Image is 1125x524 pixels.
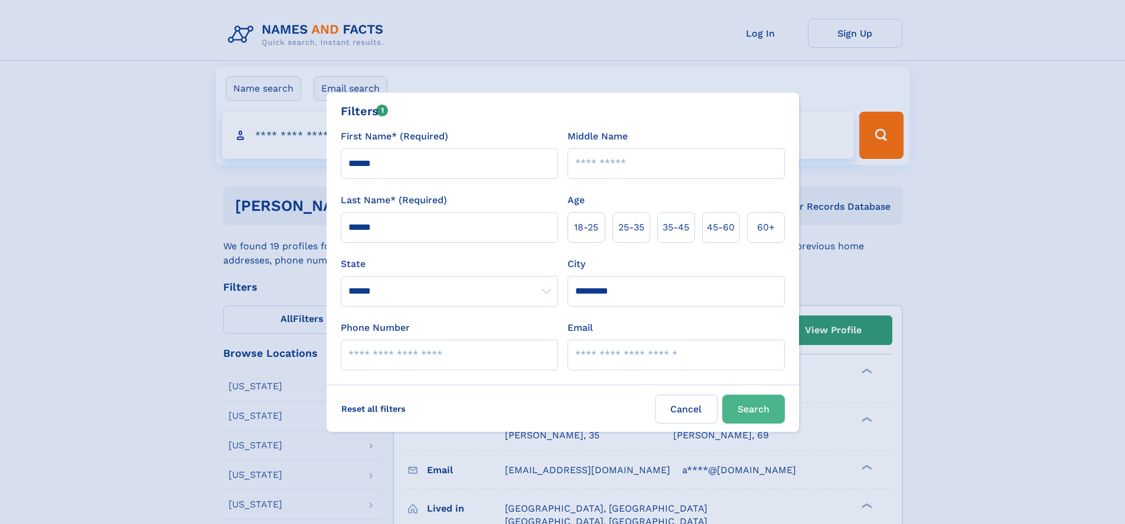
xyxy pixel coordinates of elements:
[722,395,785,424] button: Search
[757,220,775,235] span: 60+
[341,129,448,144] label: First Name* (Required)
[341,257,558,271] label: State
[568,321,593,335] label: Email
[341,102,389,120] div: Filters
[618,220,644,235] span: 25‑35
[655,395,718,424] label: Cancel
[574,220,598,235] span: 18‑25
[663,220,689,235] span: 35‑45
[707,220,735,235] span: 45‑60
[568,257,585,271] label: City
[341,193,447,207] label: Last Name* (Required)
[568,129,628,144] label: Middle Name
[334,395,413,423] label: Reset all filters
[341,321,410,335] label: Phone Number
[568,193,585,207] label: Age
